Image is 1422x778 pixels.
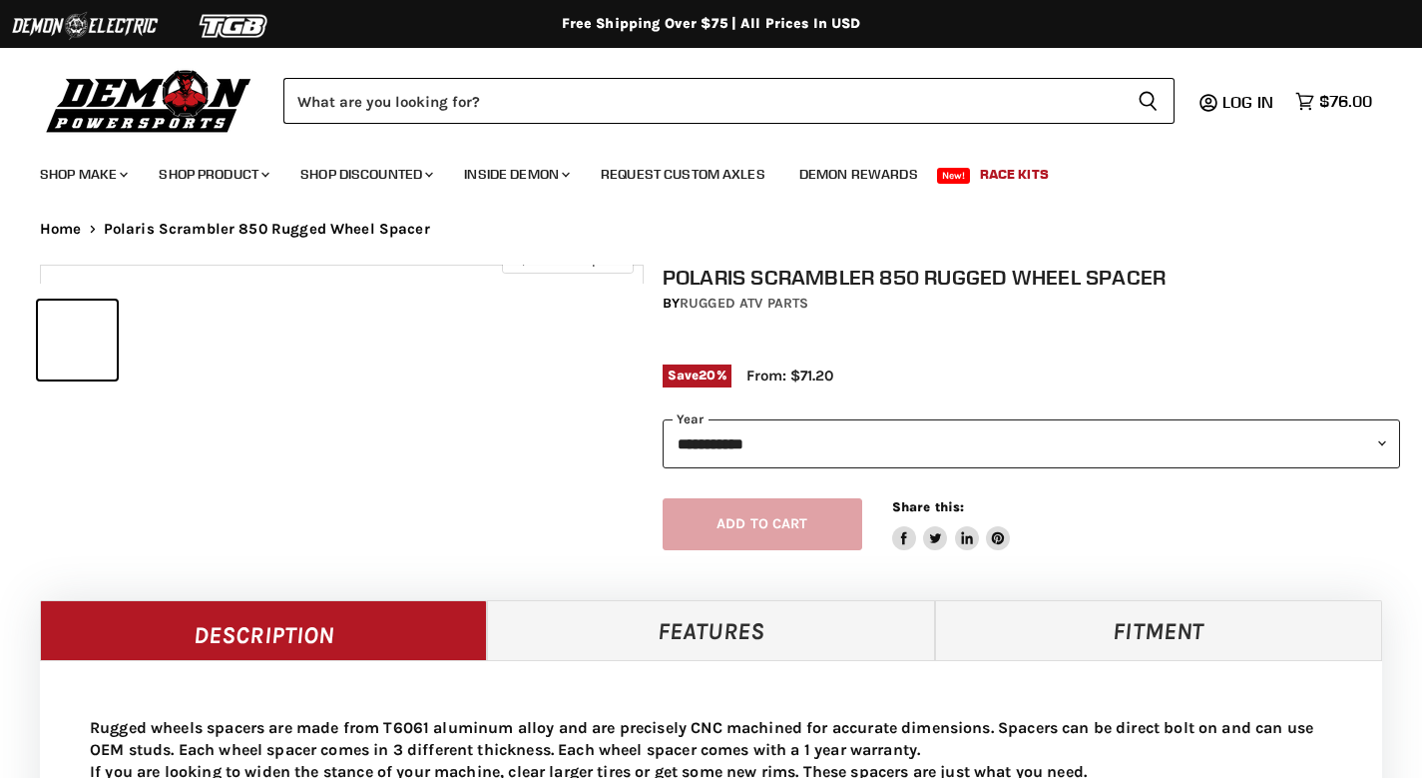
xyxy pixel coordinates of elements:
img: Demon Electric Logo 2 [10,7,160,45]
a: Inside Demon [449,154,582,195]
a: Home [40,221,82,238]
a: Shop Product [144,154,281,195]
a: Race Kits [965,154,1064,195]
a: Shop Discounted [285,154,445,195]
button: Polaris Scrambler 850 Rugged Wheel Spacer thumbnail [123,301,202,380]
a: Features [487,600,934,660]
aside: Share this: [892,498,1011,551]
button: Polaris Scrambler 850 Rugged Wheel Spacer thumbnail [208,301,286,380]
div: by [663,293,1401,315]
span: Log in [1222,92,1273,112]
a: Rugged ATV Parts [680,295,808,312]
input: Search [283,78,1122,124]
span: New! [937,168,971,184]
span: Save % [663,365,731,387]
img: TGB Logo 2 [160,7,309,45]
span: $76.00 [1319,92,1372,111]
span: Click to expand [512,252,623,267]
a: Request Custom Axles [586,154,780,195]
span: Polaris Scrambler 850 Rugged Wheel Spacer [104,221,430,238]
a: $76.00 [1285,87,1382,116]
a: Log in [1213,93,1285,111]
select: year [663,419,1401,468]
a: Fitment [935,600,1382,660]
ul: Main menu [25,146,1367,195]
button: Polaris Scrambler 850 Rugged Wheel Spacer thumbnail [38,301,117,380]
button: Search [1122,78,1175,124]
img: Demon Powersports [40,65,258,136]
a: Demon Rewards [784,154,933,195]
a: Description [40,600,487,660]
span: Share this: [892,499,964,514]
span: From: $71.20 [746,367,833,385]
form: Product [283,78,1175,124]
h1: Polaris Scrambler 850 Rugged Wheel Spacer [663,265,1401,290]
a: Shop Make [25,154,140,195]
span: 20 [699,368,715,383]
